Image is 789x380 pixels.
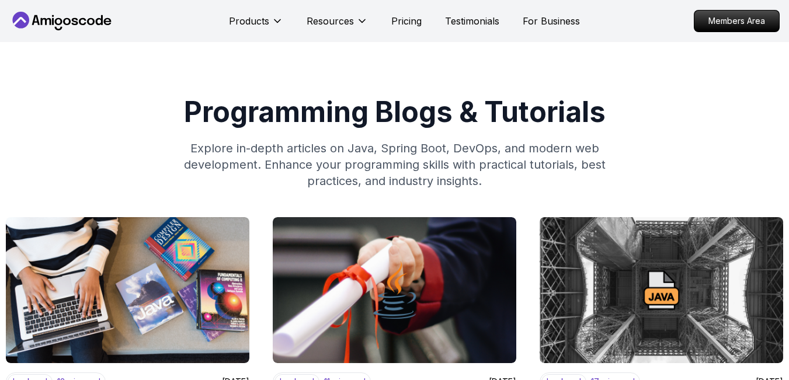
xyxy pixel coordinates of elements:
img: image [6,217,249,363]
p: Resources [307,14,354,28]
button: Products [229,14,283,37]
button: Resources [307,14,368,37]
img: image [273,217,516,363]
a: For Business [523,14,580,28]
a: Members Area [694,10,780,32]
a: Testimonials [445,14,499,28]
img: image [540,217,783,363]
p: Members Area [694,11,779,32]
p: Products [229,14,269,28]
p: Explore in-depth articles on Java, Spring Boot, DevOps, and modern web development. Enhance your ... [171,140,619,189]
h1: Programming Blogs & Tutorials [6,98,783,126]
a: Pricing [391,14,422,28]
